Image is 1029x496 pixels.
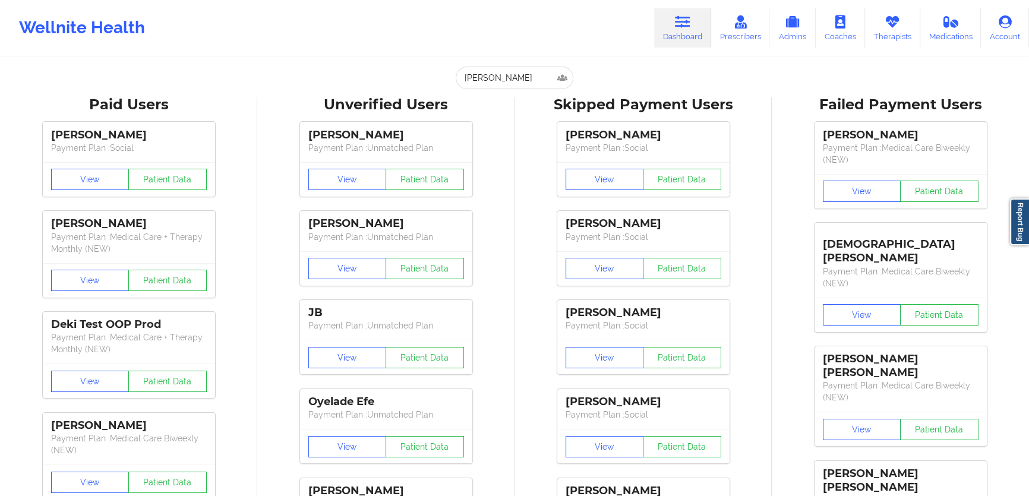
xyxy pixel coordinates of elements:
[128,371,207,392] button: Patient Data
[643,436,721,457] button: Patient Data
[51,419,207,432] div: [PERSON_NAME]
[566,347,644,368] button: View
[769,8,816,48] a: Admins
[823,352,979,380] div: [PERSON_NAME] [PERSON_NAME]
[823,419,901,440] button: View
[823,467,979,494] div: [PERSON_NAME] [PERSON_NAME]
[823,266,979,289] p: Payment Plan : Medical Care Biweekly (NEW)
[308,306,464,320] div: JB
[51,169,130,190] button: View
[308,258,387,279] button: View
[51,318,207,331] div: Deki Test OOP Prod
[308,409,464,421] p: Payment Plan : Unmatched Plan
[386,347,464,368] button: Patient Data
[566,231,721,243] p: Payment Plan : Social
[823,142,979,166] p: Payment Plan : Medical Care Biweekly (NEW)
[308,169,387,190] button: View
[128,472,207,493] button: Patient Data
[51,217,207,230] div: [PERSON_NAME]
[566,306,721,320] div: [PERSON_NAME]
[266,96,506,114] div: Unverified Users
[981,8,1029,48] a: Account
[51,231,207,255] p: Payment Plan : Medical Care + Therapy Monthly (NEW)
[900,304,979,326] button: Patient Data
[823,380,979,403] p: Payment Plan : Medical Care Biweekly (NEW)
[51,331,207,355] p: Payment Plan : Medical Care + Therapy Monthly (NEW)
[386,436,464,457] button: Patient Data
[566,169,644,190] button: View
[900,419,979,440] button: Patient Data
[308,128,464,142] div: [PERSON_NAME]
[308,142,464,154] p: Payment Plan : Unmatched Plan
[51,270,130,291] button: View
[308,347,387,368] button: View
[566,395,721,409] div: [PERSON_NAME]
[308,231,464,243] p: Payment Plan : Unmatched Plan
[1010,198,1029,245] a: Report Bug
[654,8,711,48] a: Dashboard
[51,472,130,493] button: View
[308,436,387,457] button: View
[823,181,901,202] button: View
[711,8,770,48] a: Prescribers
[51,432,207,456] p: Payment Plan : Medical Care Biweekly (NEW)
[823,128,979,142] div: [PERSON_NAME]
[566,217,721,230] div: [PERSON_NAME]
[523,96,763,114] div: Skipped Payment Users
[566,142,721,154] p: Payment Plan : Social
[920,8,981,48] a: Medications
[51,128,207,142] div: [PERSON_NAME]
[386,258,464,279] button: Patient Data
[566,258,644,279] button: View
[308,217,464,230] div: [PERSON_NAME]
[900,181,979,202] button: Patient Data
[816,8,865,48] a: Coaches
[308,320,464,331] p: Payment Plan : Unmatched Plan
[566,320,721,331] p: Payment Plan : Social
[51,142,207,154] p: Payment Plan : Social
[566,436,644,457] button: View
[823,304,901,326] button: View
[128,270,207,291] button: Patient Data
[128,169,207,190] button: Patient Data
[8,96,249,114] div: Paid Users
[643,169,721,190] button: Patient Data
[780,96,1021,114] div: Failed Payment Users
[386,169,464,190] button: Patient Data
[643,347,721,368] button: Patient Data
[566,128,721,142] div: [PERSON_NAME]
[643,258,721,279] button: Patient Data
[566,409,721,421] p: Payment Plan : Social
[823,229,979,265] div: [DEMOGRAPHIC_DATA][PERSON_NAME]
[51,371,130,392] button: View
[865,8,920,48] a: Therapists
[308,395,464,409] div: Oyelade Efe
